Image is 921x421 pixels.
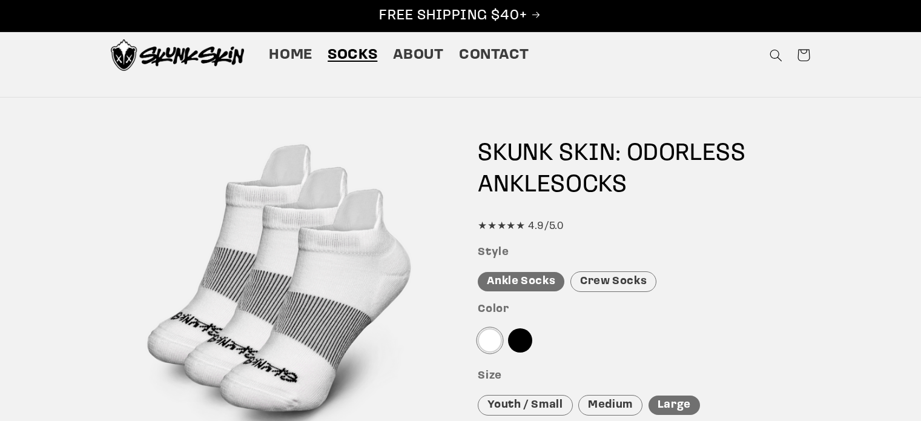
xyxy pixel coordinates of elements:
[478,246,810,260] h3: Style
[478,272,564,292] div: Ankle Socks
[762,41,790,69] summary: Search
[478,138,810,201] h1: SKUNK SKIN: ODORLESS SOCKS
[478,303,810,317] h3: Color
[269,46,312,65] span: Home
[328,46,377,65] span: Socks
[459,46,529,65] span: Contact
[393,46,444,65] span: About
[262,38,320,72] a: Home
[478,370,810,383] h3: Size
[649,396,700,416] div: Large
[385,38,451,72] a: About
[570,271,656,293] div: Crew Socks
[13,7,908,25] p: FREE SHIPPING $40+
[478,395,572,416] div: Youth / Small
[578,395,642,416] div: Medium
[320,38,385,72] a: Socks
[111,39,244,71] img: Skunk Skin Anti-Odor Socks.
[478,217,810,236] div: ★★★★★ 4.9/5.0
[478,173,550,197] span: ANKLE
[451,38,536,72] a: Contact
